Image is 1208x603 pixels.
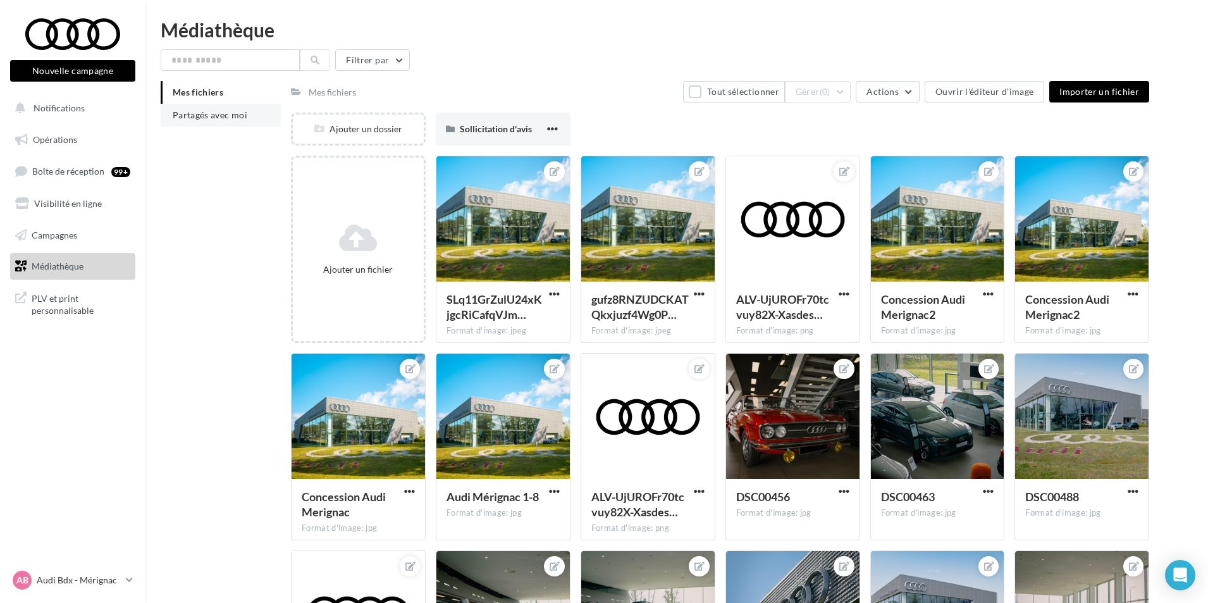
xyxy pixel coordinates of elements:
[32,166,104,177] span: Boîte de réception
[8,285,138,322] a: PLV et print personnalisable
[591,292,689,321] span: gufz8RNZUDCKATQkxjuzf4Wg0PvkIzU5tKC7znWai8Zr6Uz3fGjETA1P6kvTZIWqnuf6Nnp07b-aTbwyXw=s0
[1025,325,1138,337] div: Format d'image: jpg
[302,490,386,519] span: Concession Audi Merignac
[335,49,410,71] button: Filtrer par
[33,134,77,145] span: Opérations
[1059,86,1139,97] span: Importer un fichier
[820,87,830,97] span: (0)
[591,325,705,337] div: Format d'image: jpeg
[881,325,994,337] div: Format d'image: jpg
[34,198,102,209] span: Visibilité en ligne
[32,229,77,240] span: Campagnes
[161,20,1193,39] div: Médiathèque
[10,60,135,82] button: Nouvelle campagne
[33,33,143,43] div: Domaine: [DOMAIN_NAME]
[302,523,415,534] div: Format d'image: jpg
[881,490,935,504] span: DSC00463
[1165,560,1195,590] div: Open Intercom Messenger
[881,507,994,519] div: Format d'image: jpg
[32,290,130,317] span: PLV et print personnalisable
[293,123,424,135] div: Ajouter un dossier
[447,490,539,504] span: Audi Mérignac 1-8
[1025,292,1109,321] span: Concession Audi Merignac2
[51,73,61,84] img: tab_domain_overview_orange.svg
[591,490,684,519] span: ALV-UjUROFr70tcvuy82X-Xasdesl0Fi9Kn0xNNQv9Xq9sRsQX93qcH6
[8,95,133,121] button: Notifications
[20,33,30,43] img: website_grey.svg
[447,507,560,519] div: Format d'image: jpg
[881,292,965,321] span: Concession Audi Merignac2
[144,73,154,84] img: tab_keywords_by_traffic_grey.svg
[173,109,247,120] span: Partagés avec moi
[8,127,138,153] a: Opérations
[447,292,542,321] span: SLq11GrZulU24xKjgcRiCafqVJmcyFi7qh4gU8q4dwra6o6bnmEp1aumtK0XI8zhraJihtArhxTY3hGIyw=s0
[460,123,532,134] span: Sollicitation d'avis
[866,86,898,97] span: Actions
[34,103,85,113] span: Notifications
[447,325,560,337] div: Format d'image: jpeg
[65,75,97,83] div: Domaine
[736,507,849,519] div: Format d'image: jpg
[1025,507,1138,519] div: Format d'image: jpg
[309,86,356,99] div: Mes fichiers
[785,81,851,103] button: Gérer(0)
[20,20,30,30] img: logo_orange.svg
[1025,490,1079,504] span: DSC00488
[1049,81,1149,103] button: Importer un fichier
[925,81,1044,103] button: Ouvrir l'éditeur d'image
[8,158,138,185] a: Boîte de réception99+
[157,75,194,83] div: Mots-clés
[16,574,28,587] span: AB
[736,292,829,321] span: ALV-UjUROFr70tcvuy82X-Xasdesl0Fi9Kn0xNNQv9Xq9sRsQX93qcH6
[736,325,849,337] div: Format d'image: png
[298,263,419,276] div: Ajouter un fichier
[736,490,790,504] span: DSC00456
[35,20,62,30] div: v 4.0.25
[32,261,83,271] span: Médiathèque
[8,253,138,280] a: Médiathèque
[8,190,138,217] a: Visibilité en ligne
[8,222,138,249] a: Campagnes
[591,523,705,534] div: Format d'image: png
[37,574,121,587] p: Audi Bdx - Mérignac
[856,81,919,103] button: Actions
[683,81,784,103] button: Tout sélectionner
[10,568,135,592] a: AB Audi Bdx - Mérignac
[111,167,130,177] div: 99+
[173,87,223,97] span: Mes fichiers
